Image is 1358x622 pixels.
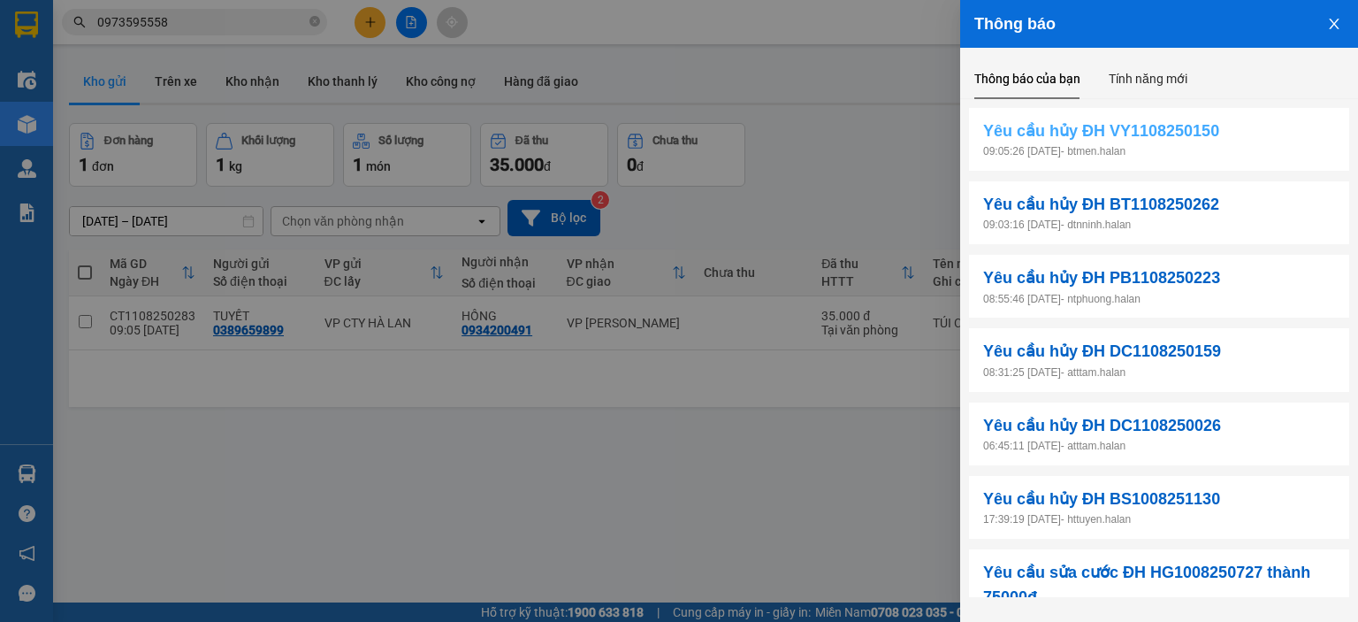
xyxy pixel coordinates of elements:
div: Tính năng mới [1109,69,1187,88]
div: Thông báo của bạn [974,69,1080,88]
p: 17:39:19 [DATE] - httuyen.halan [983,511,1335,528]
span: Yêu cầu hủy ĐH VY1108250150 [983,119,1219,143]
span: Yêu cầu sửa cước ĐH HG1008250727 thành 75000đ [983,560,1335,610]
p: 09:05:26 [DATE] - btmen.halan [983,143,1335,160]
span: Yêu cầu hủy ĐH BS1008251130 [983,487,1220,511]
span: close [1327,17,1341,31]
span: Yêu cầu hủy ĐH PB1108250223 [983,265,1220,290]
p: 09:03:16 [DATE] - dtnninh.halan [983,217,1335,234]
span: Yêu cầu hủy ĐH BT1108250262 [983,192,1219,217]
p: 08:31:25 [DATE] - atttam.halan [983,365,1335,381]
div: Thông báo [974,14,1344,34]
span: Yêu cầu hủy ĐH DC1108250159 [983,339,1221,364]
span: Yêu cầu hủy ĐH DC1108250026 [983,413,1221,438]
p: 08:55:46 [DATE] - ntphuong.halan [983,291,1335,308]
p: 06:45:11 [DATE] - atttam.halan [983,438,1335,455]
